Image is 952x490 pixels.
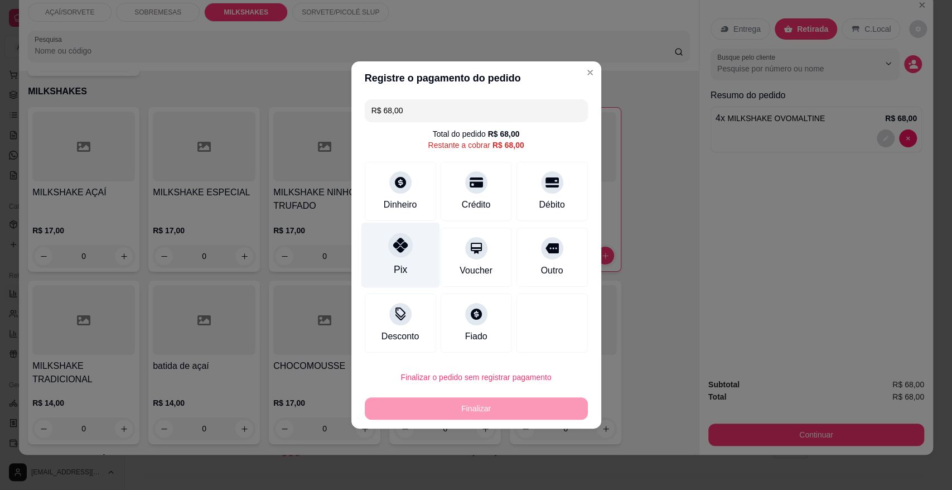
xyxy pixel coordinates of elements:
button: Close [581,64,599,81]
div: Fiado [465,330,487,343]
div: Dinheiro [384,198,417,212]
div: Desconto [381,330,419,343]
div: Crédito [462,198,491,212]
div: R$ 68,00 [492,140,524,151]
div: Voucher [460,264,492,277]
div: Outro [540,264,563,277]
div: Total do pedido [433,128,520,140]
input: Ex.: hambúrguer de cordeiro [371,99,581,122]
button: Finalizar o pedido sem registrar pagamento [365,366,588,388]
div: Débito [539,198,564,212]
div: Pix [393,262,407,277]
div: R$ 68,00 [488,128,520,140]
header: Registre o pagamento do pedido [351,61,601,95]
div: Restante a cobrar [428,140,524,151]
